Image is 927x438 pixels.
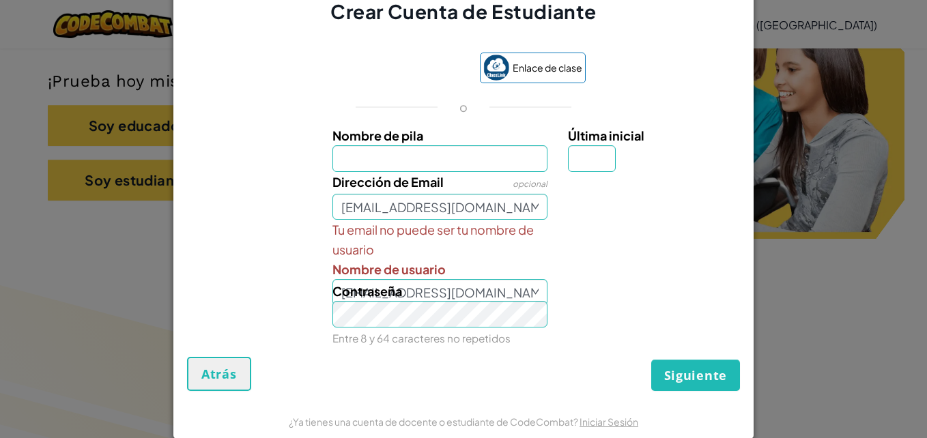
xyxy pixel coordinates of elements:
span: Nombre de usuario [332,261,446,277]
button: Siguiente [651,360,740,391]
span: Siguiente [664,367,727,383]
span: opcional [513,179,547,189]
span: Nombre de pila [332,128,423,143]
span: ¿Ya tienes una cuenta de docente o estudiante de CodeCombat? [289,415,580,428]
button: Atrás [187,357,251,391]
a: Iniciar Sesión [580,415,638,428]
span: Tu email no puede ser tu nombre de usuario [332,220,548,259]
iframe: Sign in with Google Button [334,54,473,84]
span: Dirección de Email [332,174,444,190]
p: o [459,99,468,115]
small: Entre 8 y 64 caracteres no repetidos [332,332,511,345]
span: Última inicial [568,128,644,143]
img: classlink-logo-small.png [483,55,509,81]
span: Contraseña [332,283,402,299]
span: Atrás [201,366,237,382]
span: Enlace de clase [513,58,582,78]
